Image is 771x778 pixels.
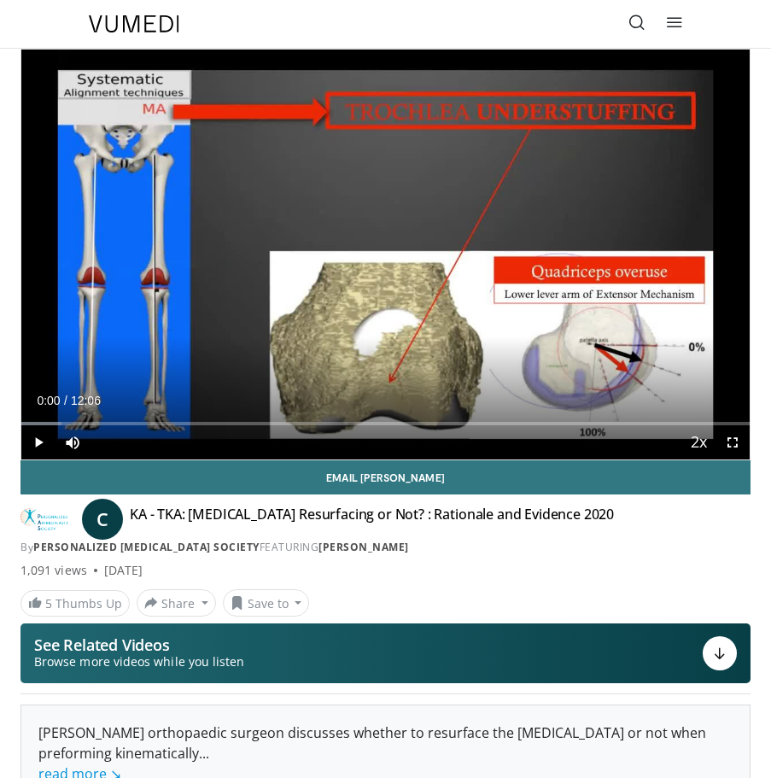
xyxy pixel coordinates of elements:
[20,562,87,579] span: 1,091 views
[20,460,751,494] a: Email [PERSON_NAME]
[20,506,68,533] img: Personalized Arthroplasty Society
[45,595,52,611] span: 5
[21,425,55,459] button: Play
[71,394,101,407] span: 12:06
[318,540,409,554] a: [PERSON_NAME]
[21,50,750,459] video-js: Video Player
[20,623,751,683] button: See Related Videos Browse more videos while you listen
[89,15,179,32] img: VuMedi Logo
[55,425,90,459] button: Mute
[34,636,244,653] p: See Related Videos
[681,425,716,459] button: Playback Rate
[37,394,60,407] span: 0:00
[20,540,751,555] div: By FEATURING
[130,506,614,533] h4: KA - TKA: [MEDICAL_DATA] Resurfacing or Not? : Rationale and Evidence 2020
[137,589,216,617] button: Share
[33,540,260,554] a: Personalized [MEDICAL_DATA] Society
[20,590,130,617] a: 5 Thumbs Up
[223,589,310,617] button: Save to
[21,422,750,425] div: Progress Bar
[716,425,750,459] button: Fullscreen
[82,499,123,540] a: C
[34,653,244,670] span: Browse more videos while you listen
[104,562,143,579] div: [DATE]
[64,394,67,407] span: /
